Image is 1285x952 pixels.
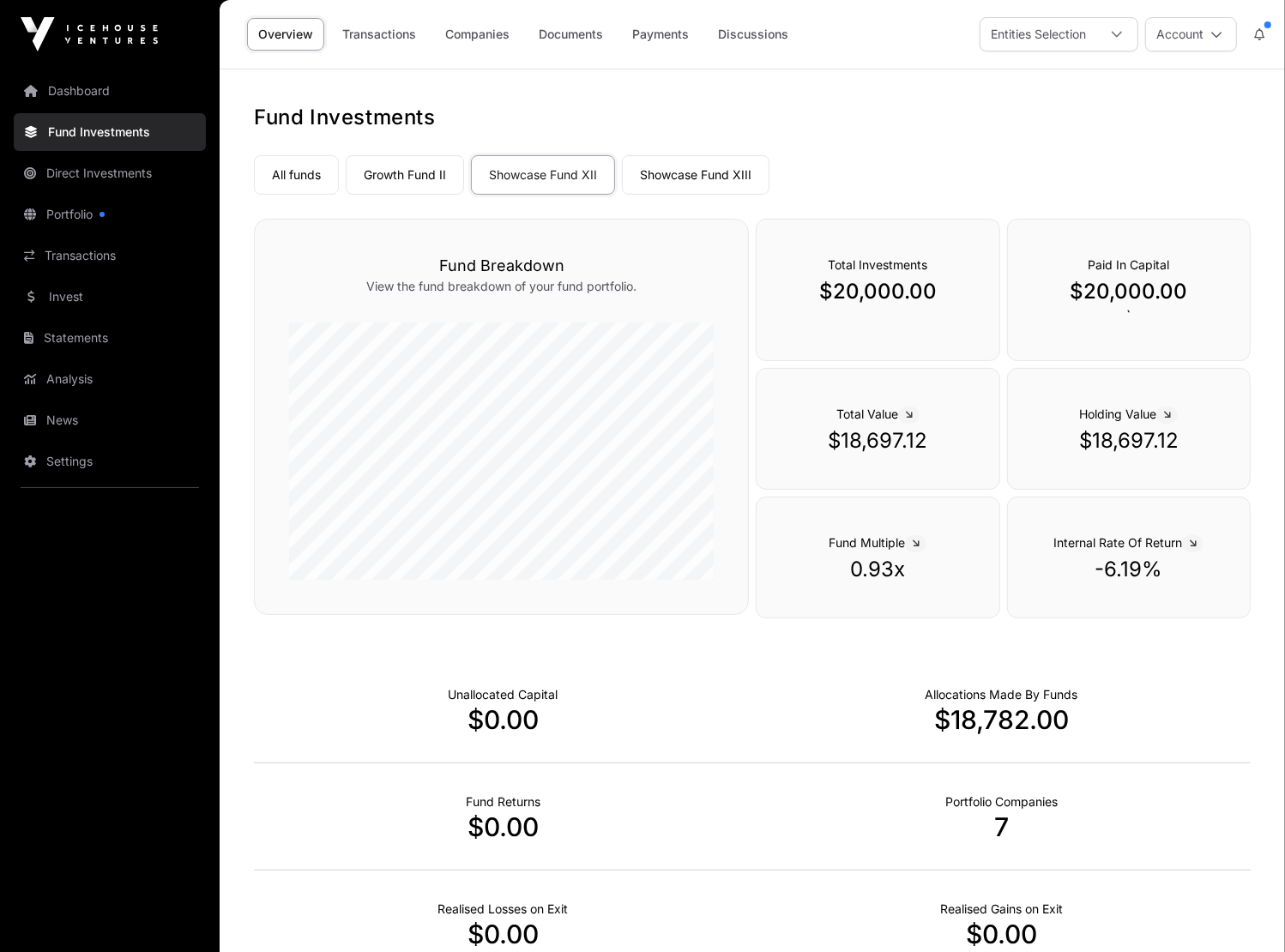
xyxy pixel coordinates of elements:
[434,18,521,51] a: Companies
[926,686,1078,703] p: Capital Deployed Into Companies
[254,104,1251,131] h1: Fund Investments
[289,254,714,278] h3: Fund Breakdown
[331,18,427,51] a: Transactions
[14,278,206,316] a: Invest
[247,18,324,51] a: Overview
[621,18,700,51] a: Payments
[14,401,206,439] a: News
[471,155,615,195] a: Showcase Fund XII
[945,793,1058,810] p: Number of Companies Deployed Into
[791,427,964,455] p: $18,697.12
[289,278,714,295] p: View the fund breakdown of your fund portfolio.
[449,686,558,703] p: Cash not yet allocated
[254,155,339,195] a: All funds
[836,407,920,421] span: Total Value
[1088,257,1169,272] span: Paid In Capital
[438,901,569,918] p: Net Realised on Negative Exits
[14,154,206,192] a: Direct Investments
[1042,556,1216,583] p: -6.19%
[14,360,206,398] a: Analysis
[528,18,614,51] a: Documents
[14,443,206,480] a: Settings
[752,704,1251,735] p: $18,782.00
[254,704,752,735] p: $0.00
[14,237,206,274] a: Transactions
[21,17,158,51] img: Icehouse Ventures Logo
[980,18,1096,51] div: Entities Selection
[254,919,752,949] p: $0.00
[791,556,964,583] p: 0.93x
[1199,870,1285,952] iframe: Chat Widget
[1053,535,1204,550] span: Internal Rate Of Return
[1007,219,1251,361] div: `
[466,793,540,810] p: Realised Returns from Funds
[752,811,1251,842] p: 7
[828,257,927,272] span: Total Investments
[1042,427,1216,455] p: $18,697.12
[14,72,206,110] a: Dashboard
[14,113,206,151] a: Fund Investments
[940,901,1063,918] p: Net Realised on Positive Exits
[829,535,926,550] span: Fund Multiple
[254,811,752,842] p: $0.00
[622,155,769,195] a: Showcase Fund XIII
[791,278,964,305] p: $20,000.00
[1145,17,1237,51] button: Account
[14,196,206,233] a: Portfolio
[346,155,464,195] a: Growth Fund II
[752,919,1251,949] p: $0.00
[1079,407,1178,421] span: Holding Value
[14,319,206,357] a: Statements
[707,18,799,51] a: Discussions
[1042,278,1216,305] p: $20,000.00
